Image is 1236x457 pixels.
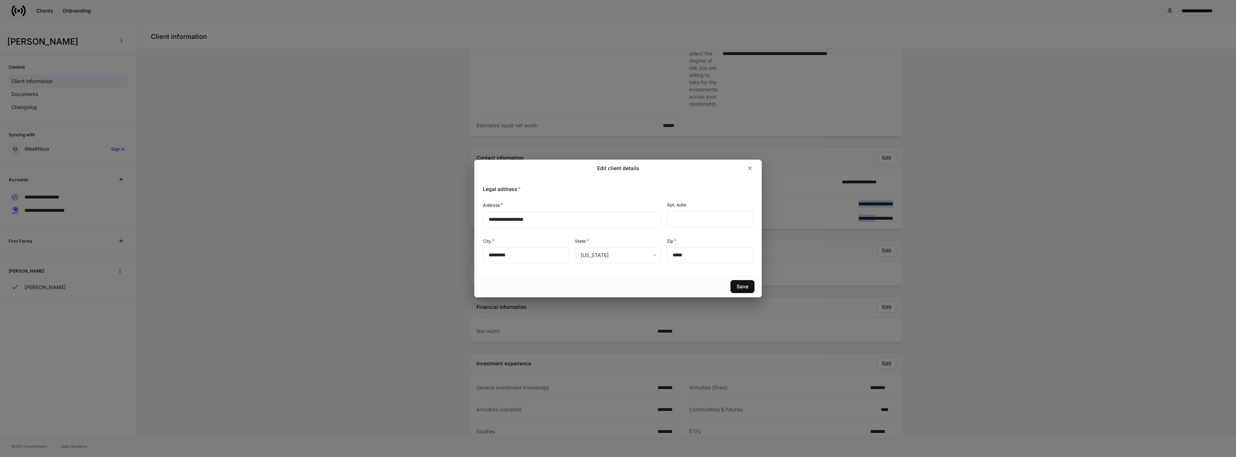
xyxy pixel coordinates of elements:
[667,201,686,208] h6: Apt, suite
[737,284,748,289] div: Save
[575,237,589,245] h6: State
[575,247,661,263] div: [US_STATE]
[483,201,503,209] h6: Address
[597,165,639,172] h2: Edit client details
[483,237,494,245] h6: City
[730,280,755,293] button: Save
[477,177,753,193] div: Legal address
[667,237,677,245] h6: Zip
